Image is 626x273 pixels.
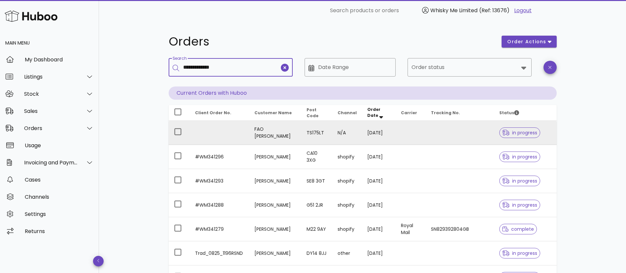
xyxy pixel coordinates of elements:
td: SE8 3GT [301,169,332,193]
td: [DATE] [362,193,396,217]
img: Huboo Logo [5,9,57,23]
button: clear icon [281,64,289,72]
span: (Ref: 13676) [479,7,510,14]
td: G51 2JR [301,193,332,217]
td: #WM341288 [190,193,249,217]
td: shopify [332,169,362,193]
td: [PERSON_NAME] [249,169,301,193]
span: Order Date [367,107,380,118]
span: in progress [502,179,537,183]
div: Order status [408,58,532,77]
td: FAO [PERSON_NAME] [249,121,301,145]
th: Order Date: Sorted descending. Activate to remove sorting. [362,105,396,121]
span: in progress [502,251,537,256]
div: My Dashboard [25,56,94,63]
span: Whisky Me Limited [430,7,478,14]
td: TS175LT [301,121,332,145]
td: [DATE] [362,145,396,169]
span: order actions [507,38,546,45]
td: [DATE] [362,217,396,241]
div: Settings [25,211,94,217]
td: [PERSON_NAME] [249,193,301,217]
td: [PERSON_NAME] [249,241,301,265]
th: Client Order No. [190,105,249,121]
span: Post Code [307,107,318,119]
td: [PERSON_NAME] [249,145,301,169]
td: [PERSON_NAME] [249,217,301,241]
td: shopify [332,145,362,169]
td: [DATE] [362,241,396,265]
div: Sales [24,108,78,114]
span: Channel [338,110,357,116]
div: Usage [25,142,94,149]
td: shopify [332,193,362,217]
div: Returns [25,228,94,234]
div: Stock [24,91,78,97]
div: Invoicing and Payments [24,159,78,166]
td: [DATE] [362,169,396,193]
th: Carrier [396,105,426,121]
td: other [332,241,362,265]
span: Tracking No. [431,110,460,116]
td: #WM341279 [190,217,249,241]
td: DY14 8JJ [301,241,332,265]
td: CA10 3XG [301,145,332,169]
div: Orders [24,125,78,131]
td: Royal Mail [396,217,426,241]
td: Trad_0825_1196RSND [190,241,249,265]
th: Status [494,105,557,121]
td: SN829392804GB [426,217,494,241]
div: Channels [25,194,94,200]
button: order actions [502,36,556,48]
td: #WM341293 [190,169,249,193]
th: Tracking No. [426,105,494,121]
th: Channel [332,105,362,121]
span: in progress [502,203,537,207]
th: Post Code [301,105,332,121]
div: Cases [25,177,94,183]
p: Current Orders with Huboo [169,86,557,100]
td: [DATE] [362,121,396,145]
span: in progress [502,154,537,159]
span: Client Order No. [195,110,231,116]
span: complete [502,227,534,231]
td: M22 9AY [301,217,332,241]
th: Customer Name [249,105,301,121]
div: Listings [24,74,78,80]
td: shopify [332,217,362,241]
span: Status [499,110,519,116]
td: N/A [332,121,362,145]
td: #WM341296 [190,145,249,169]
h1: Orders [169,36,494,48]
span: in progress [502,130,537,135]
span: Carrier [401,110,417,116]
span: Customer Name [254,110,292,116]
a: Logout [514,7,532,15]
label: Search [173,56,186,61]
